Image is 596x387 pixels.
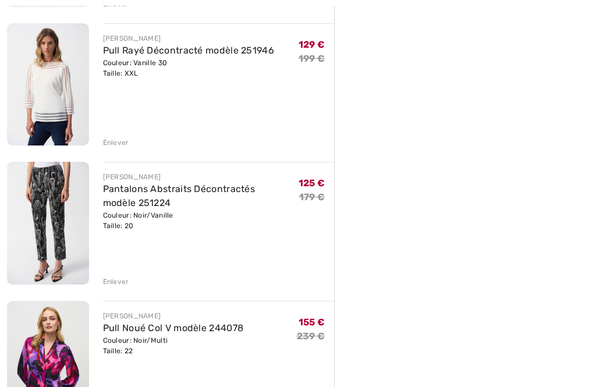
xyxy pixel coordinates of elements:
[103,277,129,287] div: Enlever
[103,172,299,183] div: [PERSON_NAME]
[103,184,256,209] a: Pantalons Abstraits Décontractés modèle 251224
[103,323,244,334] a: Pull Noué Col V modèle 244078
[103,336,244,357] div: Couleur: Noir/Multi Taille: 22
[297,331,325,342] s: 239 €
[103,34,275,44] div: [PERSON_NAME]
[103,58,275,79] div: Couleur: Vanille 30 Taille: XXL
[299,317,325,328] span: 155 €
[103,138,129,148] div: Enlever
[103,211,299,232] div: Couleur: Noir/Vanille Taille: 20
[103,311,244,322] div: [PERSON_NAME]
[299,178,325,189] span: 125 €
[299,192,325,203] s: 179 €
[103,45,275,56] a: Pull Rayé Décontracté modèle 251946
[299,40,325,51] span: 129 €
[299,54,325,65] s: 199 €
[7,162,89,285] img: Pantalons Abstraits Décontractés modèle 251224
[7,24,89,146] img: Pull Rayé Décontracté modèle 251946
